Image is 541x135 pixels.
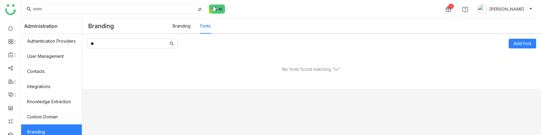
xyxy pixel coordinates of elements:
a: Fonts [200,23,211,28]
div: 1 [448,4,454,9]
a: Authentication Providers [21,34,82,49]
span: [PERSON_NAME] [489,6,524,12]
a: Integrations [21,79,82,94]
a: Contacts [21,64,82,79]
button: [PERSON_NAME] [476,4,534,14]
a: Custom Domain [21,109,82,124]
img: avatar [477,4,487,14]
span: Add Font [514,40,531,47]
img: logo [5,4,16,15]
a: Branding [173,23,190,28]
img: help.svg [462,7,468,13]
div: No fonts found matching "lo". [99,67,524,72]
a: Knowledge Extraction [21,94,82,109]
img: search-type.svg [197,7,202,12]
button: Add Font [509,39,536,48]
a: User Management [21,49,82,64]
div: Branding [82,19,173,33]
img: ask-buddy-normal.svg [209,5,225,14]
span: Administration [24,18,58,34]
